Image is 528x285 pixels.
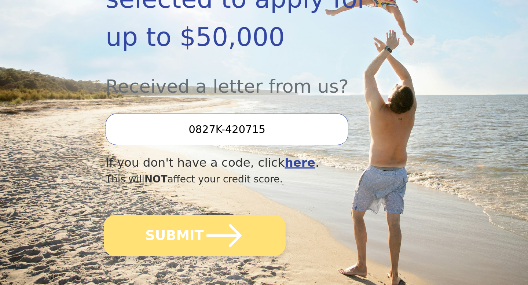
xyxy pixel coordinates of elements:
[106,172,375,186] div: This will affect your credit score.
[144,173,168,185] span: NOT
[106,154,375,172] div: If you don't have a code, click .
[106,56,375,100] div: Received a letter from us?
[285,156,315,170] a: here
[106,114,348,145] input: Enter your Offer Code:
[104,215,286,256] button: SUBMIT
